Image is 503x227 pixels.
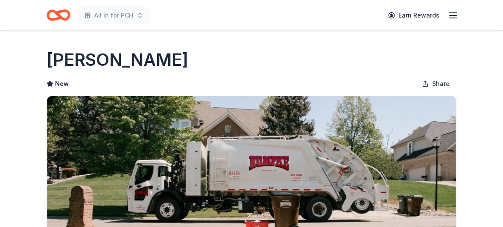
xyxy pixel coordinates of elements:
[432,79,450,89] span: Share
[55,79,69,89] span: New
[383,8,445,23] a: Earn Rewards
[415,75,456,92] button: Share
[94,10,133,21] span: All In for PCH
[77,7,150,24] button: All In for PCH
[47,48,188,72] h1: [PERSON_NAME]
[47,5,70,25] a: Home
